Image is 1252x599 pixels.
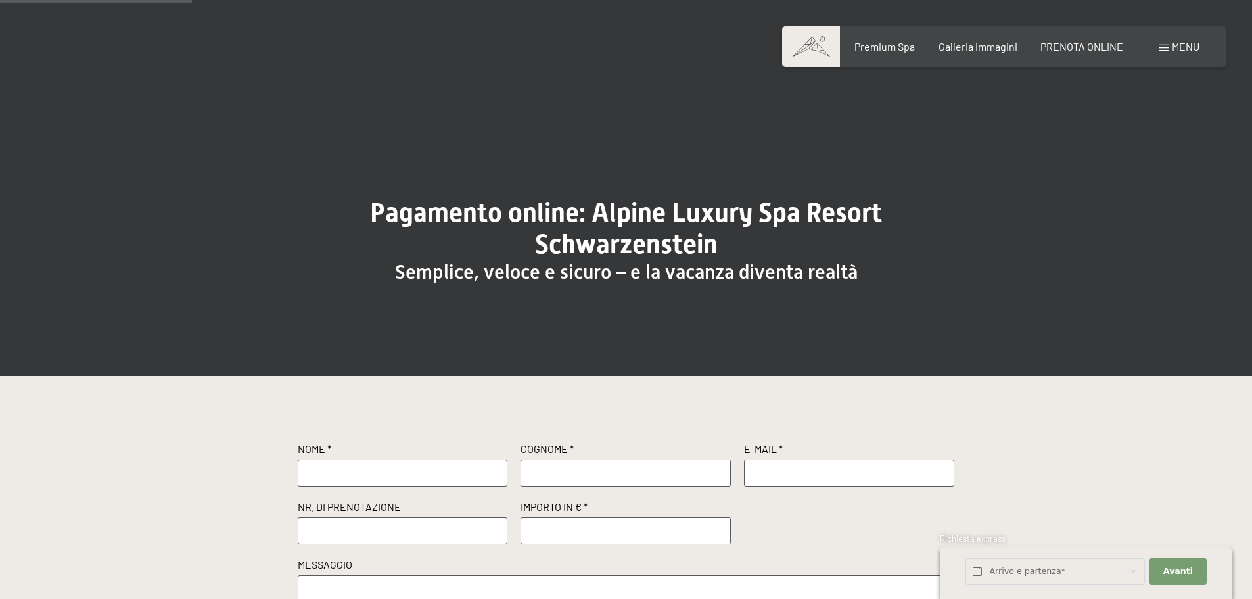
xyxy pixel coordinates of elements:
[854,40,915,53] a: Premium Spa
[1149,558,1206,585] button: Avanti
[744,442,954,460] label: E-Mail *
[1172,40,1199,53] span: Menu
[521,442,731,460] label: Cognome *
[298,442,508,460] label: Nome *
[521,500,731,517] label: Importo in € *
[370,197,882,260] span: Pagamento online: Alpine Luxury Spa Resort Schwarzenstein
[1040,40,1123,53] a: PRENOTA ONLINE
[1163,565,1193,577] span: Avanti
[298,500,508,517] label: Nr. di prenotazione
[939,40,1017,53] a: Galleria immagini
[940,533,1006,544] span: Richiesta express
[298,558,955,575] label: Messaggio
[395,260,858,283] span: Semplice, veloce e sicuro – e la vacanza diventa realtà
